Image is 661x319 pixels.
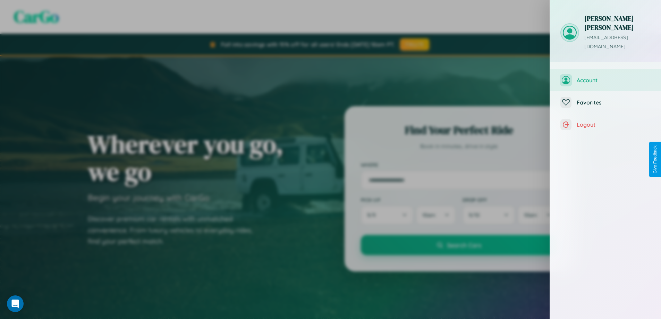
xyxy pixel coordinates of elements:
h3: [PERSON_NAME] [PERSON_NAME] [584,14,651,32]
span: Logout [577,121,651,128]
button: Favorites [550,91,661,114]
button: Account [550,69,661,91]
div: Give Feedback [653,145,658,174]
div: Open Intercom Messenger [7,295,24,312]
p: [EMAIL_ADDRESS][DOMAIN_NAME] [584,33,651,51]
span: Favorites [577,99,651,106]
span: Account [577,77,651,84]
button: Logout [550,114,661,136]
